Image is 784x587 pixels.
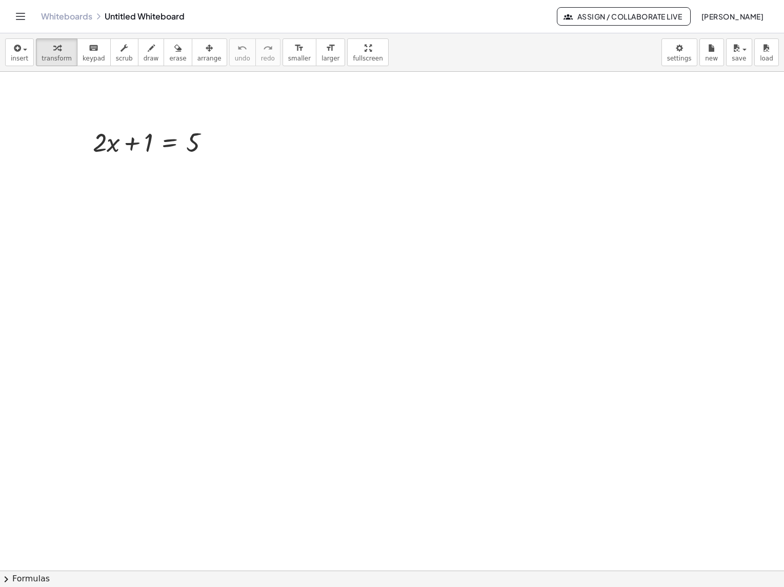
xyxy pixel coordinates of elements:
[347,38,388,66] button: fullscreen
[754,38,779,66] button: load
[89,42,98,54] i: keyboard
[760,55,773,62] span: load
[77,38,111,66] button: keyboardkeypad
[144,55,159,62] span: draw
[164,38,192,66] button: erase
[5,38,34,66] button: insert
[192,38,227,66] button: arrange
[235,55,250,62] span: undo
[321,55,339,62] span: larger
[326,42,335,54] i: format_size
[726,38,752,66] button: save
[705,55,718,62] span: new
[12,8,29,25] button: Toggle navigation
[138,38,165,66] button: draw
[566,12,682,21] span: Assign / Collaborate Live
[701,12,763,21] span: [PERSON_NAME]
[288,55,311,62] span: smaller
[169,55,186,62] span: erase
[283,38,316,66] button: format_sizesmaller
[229,38,256,66] button: undoundo
[732,55,746,62] span: save
[42,55,72,62] span: transform
[667,55,692,62] span: settings
[11,55,28,62] span: insert
[557,7,691,26] button: Assign / Collaborate Live
[36,38,77,66] button: transform
[41,11,92,22] a: Whiteboards
[693,7,772,26] button: [PERSON_NAME]
[699,38,724,66] button: new
[110,38,138,66] button: scrub
[661,38,697,66] button: settings
[353,55,383,62] span: fullscreen
[116,55,133,62] span: scrub
[83,55,105,62] span: keypad
[197,55,222,62] span: arrange
[316,38,345,66] button: format_sizelarger
[237,42,247,54] i: undo
[261,55,275,62] span: redo
[263,42,273,54] i: redo
[255,38,280,66] button: redoredo
[294,42,304,54] i: format_size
